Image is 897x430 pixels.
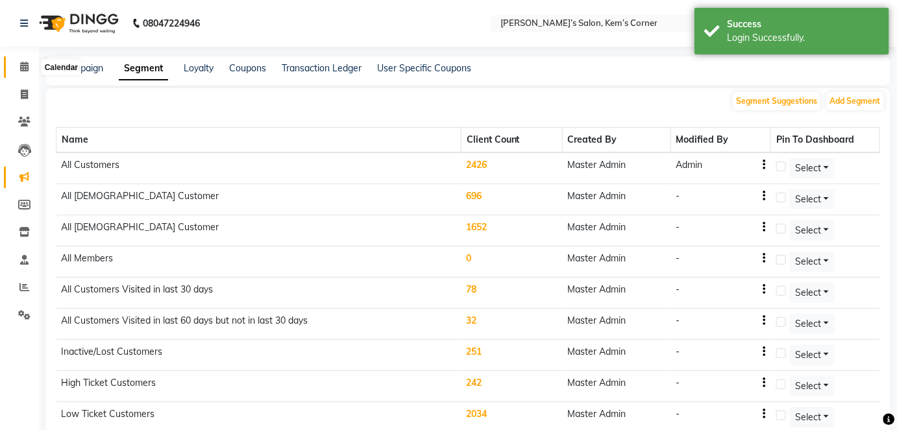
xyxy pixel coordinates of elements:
span: Select [796,380,822,392]
a: Loyalty [184,62,214,74]
div: - [676,283,680,296]
div: Admin [676,158,702,172]
td: Inactive/Lost Customers [56,340,461,371]
button: Select [790,189,835,209]
a: Coupons [229,62,266,74]
td: All Members [56,246,461,278]
button: Select [790,407,835,427]
td: 0 [461,246,562,278]
span: Select [796,224,822,236]
td: Master Admin [562,340,670,371]
button: Select [790,252,835,272]
span: Select [796,411,822,423]
td: Master Admin [562,246,670,278]
div: Success [727,18,879,31]
button: Select [790,221,835,241]
button: Select [790,345,835,365]
div: - [676,376,680,390]
th: Pin To Dashboard [771,128,880,153]
td: 2426 [461,152,562,184]
td: All Customers Visited in last 60 days but not in last 30 days [56,309,461,340]
td: Master Admin [562,371,670,402]
span: Select [796,349,822,361]
img: logo [33,5,122,42]
td: Master Admin [562,184,670,215]
a: Transaction Ledger [282,62,362,74]
th: Created By [562,128,670,153]
td: 1652 [461,215,562,246]
td: Master Admin [562,152,670,184]
button: Segment Suggestions [733,92,820,110]
div: Calendar [42,60,81,75]
td: All Customers Visited in last 30 days [56,278,461,309]
a: User Specific Coupons [377,62,471,74]
td: Master Admin [562,278,670,309]
b: 08047224946 [143,5,200,42]
div: - [676,189,680,203]
div: - [676,345,680,359]
button: Select [790,376,835,396]
td: 242 [461,371,562,402]
td: All Customers [56,152,461,184]
th: Client Count [461,128,562,153]
td: 251 [461,340,562,371]
td: All [DEMOGRAPHIC_DATA] Customer [56,184,461,215]
div: - [676,314,680,328]
span: Select [796,193,822,205]
td: All [DEMOGRAPHIC_DATA] Customer [56,215,461,246]
button: Select [790,314,835,334]
td: Master Admin [562,215,670,246]
th: Modified By [670,128,770,153]
button: Add Segment [827,92,884,110]
span: Select [796,287,822,298]
a: Segment [119,57,168,80]
span: Select [796,162,822,174]
span: Select [796,318,822,329]
th: Name [56,128,461,153]
div: - [676,407,680,421]
div: - [676,252,680,265]
button: Select [790,283,835,303]
span: Select [796,256,822,267]
div: Login Successfully. [727,31,879,45]
button: Select [790,158,835,178]
td: 32 [461,309,562,340]
td: Master Admin [562,309,670,340]
td: 78 [461,278,562,309]
td: High Ticket Customers [56,371,461,402]
div: - [676,221,680,234]
td: 696 [461,184,562,215]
